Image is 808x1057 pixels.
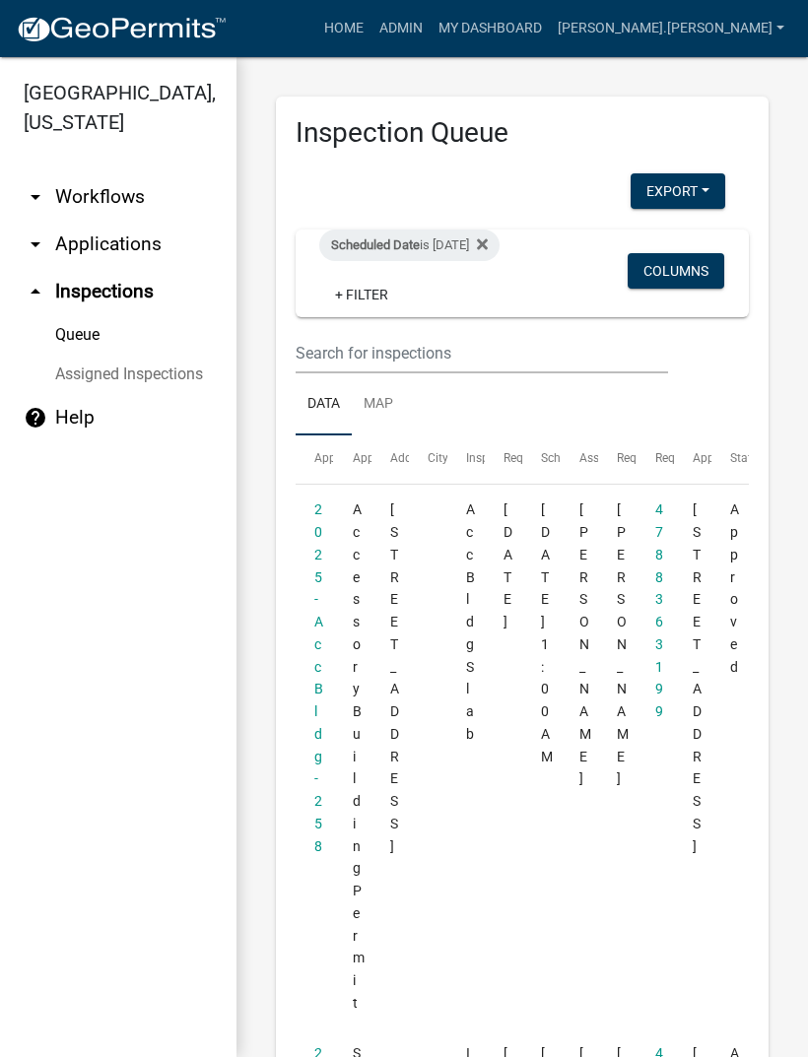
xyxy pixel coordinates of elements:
datatable-header-cell: Requestor Phone [636,435,673,483]
span: Requested Date [504,451,586,465]
a: Home [316,10,371,47]
datatable-header-cell: City [409,435,446,483]
span: 09/05/2025 [504,501,512,629]
a: Data [296,373,352,436]
datatable-header-cell: Requestor Name [598,435,636,483]
datatable-header-cell: Status [711,435,749,483]
i: help [24,406,47,429]
span: Accessory Building Permit [353,501,365,1011]
span: 282 Hickory DR [693,501,702,853]
span: Scheduled Date [331,237,420,252]
datatable-header-cell: Assigned Inspector [561,435,598,483]
span: Requestor Phone [655,451,746,465]
a: 2025-Acc Bldg-258 [314,501,323,853]
h3: Inspection Queue [296,116,749,150]
button: Export [631,173,725,209]
datatable-header-cell: Requested Date [485,435,522,483]
i: arrow_drop_up [24,280,47,303]
span: Requestor Name [617,451,706,465]
i: arrow_drop_down [24,232,47,256]
span: Approved [730,501,739,674]
datatable-header-cell: Application [296,435,333,483]
span: Application [314,451,375,465]
datatable-header-cell: Address [371,435,409,483]
a: Map [352,373,405,436]
span: Layla Kriz [617,501,629,786]
div: is [DATE] [319,230,500,261]
a: + Filter [319,277,404,312]
input: Search for inspections [296,333,668,373]
datatable-header-cell: Application Type [333,435,370,483]
a: My Dashboard [431,10,550,47]
i: arrow_drop_down [24,185,47,209]
a: 4788363199 [655,501,663,719]
span: Status [730,451,765,465]
span: Inspection Type [466,451,550,465]
span: 282 HICKORY DR [390,501,399,853]
span: Application Type [353,451,442,465]
a: Admin [371,10,431,47]
datatable-header-cell: Scheduled Time [522,435,560,483]
span: Acc Bldg Slab [466,501,475,742]
button: Columns [628,253,724,289]
span: Assigned Inspector [579,451,681,465]
datatable-header-cell: Inspection Type [447,435,485,483]
span: Address [390,451,434,465]
a: [PERSON_NAME].[PERSON_NAME] [550,10,792,47]
span: City [428,451,448,465]
datatable-header-cell: Application Description [674,435,711,483]
span: Scheduled Time [541,451,626,465]
span: Jeremy [579,501,591,786]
